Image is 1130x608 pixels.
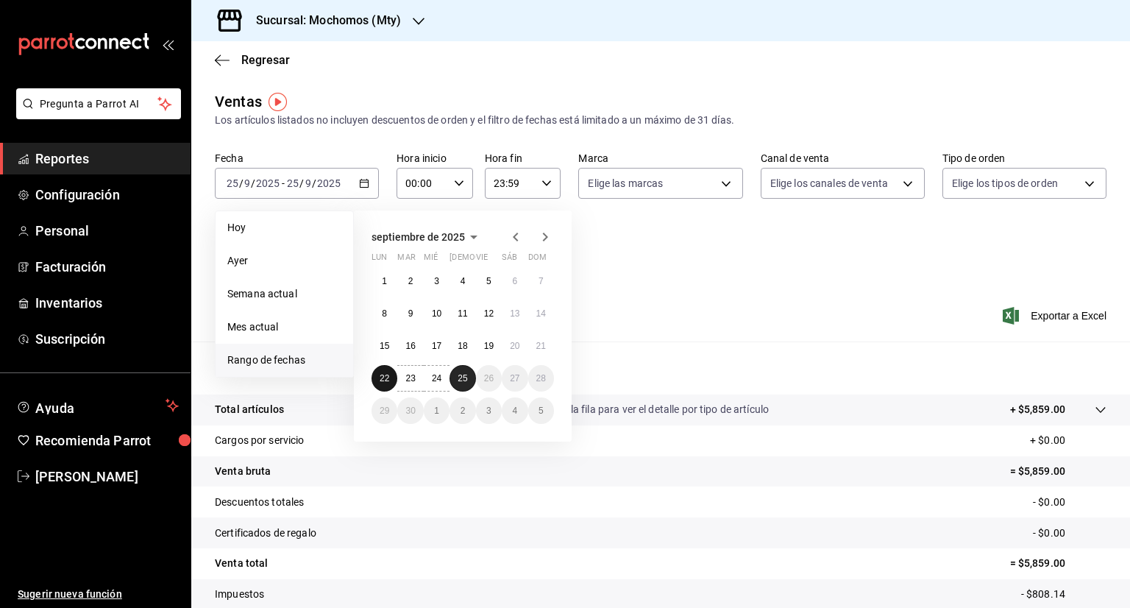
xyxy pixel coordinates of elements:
[588,176,663,191] span: Elige las marcas
[432,308,441,319] abbr: 10 de septiembre de 2025
[244,12,401,29] h3: Sucursal: Mochomos (Mty)
[215,587,264,602] p: Impuestos
[484,341,494,351] abbr: 19 de septiembre de 2025
[512,276,517,286] abbr: 6 de septiembre de 2025
[528,365,554,392] button: 28 de septiembre de 2025
[449,268,475,294] button: 4 de septiembre de 2025
[397,153,473,163] label: Hora inicio
[269,93,287,111] button: Tooltip marker
[227,319,341,335] span: Mes actual
[405,341,415,351] abbr: 16 de septiembre de 2025
[35,431,179,450] span: Recomienda Parrot
[424,333,449,359] button: 17 de septiembre de 2025
[578,153,742,163] label: Marca
[226,177,239,189] input: --
[502,268,527,294] button: 6 de septiembre de 2025
[35,149,179,169] span: Reportes
[282,177,285,189] span: -
[528,397,554,424] button: 5 de octubre de 2025
[405,406,415,416] abbr: 30 de septiembre de 2025
[397,268,423,294] button: 2 de septiembre de 2025
[227,353,341,368] span: Rango de fechas
[424,300,449,327] button: 10 de septiembre de 2025
[461,406,466,416] abbr: 2 de octubre de 2025
[1010,556,1106,571] p: = $5,859.00
[215,359,1106,377] p: Resumen
[380,406,389,416] abbr: 29 de septiembre de 2025
[299,177,304,189] span: /
[372,231,465,243] span: septiembre de 2025
[215,464,271,479] p: Venta bruta
[476,397,502,424] button: 3 de octubre de 2025
[35,221,179,241] span: Personal
[215,91,262,113] div: Ventas
[215,402,284,417] p: Total artículos
[434,276,439,286] abbr: 3 de septiembre de 2025
[408,276,413,286] abbr: 2 de septiembre de 2025
[215,113,1106,128] div: Los artículos listados no incluyen descuentos de orden y el filtro de fechas está limitado a un m...
[405,373,415,383] abbr: 23 de septiembre de 2025
[432,341,441,351] abbr: 17 de septiembre de 2025
[1030,433,1106,448] p: + $0.00
[372,397,397,424] button: 29 de septiembre de 2025
[40,96,158,112] span: Pregunta a Parrot AI
[244,177,251,189] input: --
[770,176,888,191] span: Elige los canales de venta
[761,153,925,163] label: Canal de venta
[372,268,397,294] button: 1 de septiembre de 2025
[35,185,179,205] span: Configuración
[397,300,423,327] button: 9 de septiembre de 2025
[458,341,467,351] abbr: 18 de septiembre de 2025
[35,293,179,313] span: Inventarios
[525,402,769,417] p: Da clic en la fila para ver el detalle por tipo de artículo
[372,300,397,327] button: 8 de septiembre de 2025
[476,300,502,327] button: 12 de septiembre de 2025
[539,276,544,286] abbr: 7 de septiembre de 2025
[215,153,379,163] label: Fecha
[1006,307,1106,325] button: Exportar a Excel
[512,406,517,416] abbr: 4 de octubre de 2025
[476,252,488,268] abbr: viernes
[502,252,517,268] abbr: sábado
[239,177,244,189] span: /
[536,308,546,319] abbr: 14 de septiembre de 2025
[380,341,389,351] abbr: 15 de septiembre de 2025
[1021,587,1106,602] p: - $808.14
[461,276,466,286] abbr: 4 de septiembre de 2025
[215,495,304,510] p: Descuentos totales
[424,268,449,294] button: 3 de septiembre de 2025
[35,467,179,487] span: [PERSON_NAME]
[10,107,181,122] a: Pregunta a Parrot AI
[215,433,305,448] p: Cargos por servicio
[227,286,341,302] span: Semana actual
[372,365,397,392] button: 22 de septiembre de 2025
[485,153,561,163] label: Hora fin
[536,341,546,351] abbr: 21 de septiembre de 2025
[35,329,179,349] span: Suscripción
[18,587,179,602] span: Sugerir nueva función
[942,153,1106,163] label: Tipo de orden
[952,176,1058,191] span: Elige los tipos de orden
[215,526,316,541] p: Certificados de regalo
[449,252,536,268] abbr: jueves
[312,177,316,189] span: /
[528,300,554,327] button: 14 de septiembre de 2025
[539,406,544,416] abbr: 5 de octubre de 2025
[305,177,312,189] input: --
[536,373,546,383] abbr: 28 de septiembre de 2025
[502,333,527,359] button: 20 de septiembre de 2025
[449,365,475,392] button: 25 de septiembre de 2025
[162,38,174,50] button: open_drawer_menu
[241,53,290,67] span: Regresar
[528,252,547,268] abbr: domingo
[16,88,181,119] button: Pregunta a Parrot AI
[486,276,491,286] abbr: 5 de septiembre de 2025
[227,220,341,236] span: Hoy
[1010,402,1065,417] p: + $5,859.00
[476,268,502,294] button: 5 de septiembre de 2025
[449,300,475,327] button: 11 de septiembre de 2025
[510,373,519,383] abbr: 27 de septiembre de 2025
[528,268,554,294] button: 7 de septiembre de 2025
[382,276,387,286] abbr: 1 de septiembre de 2025
[227,253,341,269] span: Ayer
